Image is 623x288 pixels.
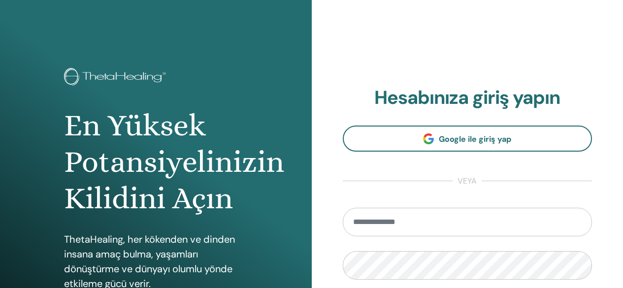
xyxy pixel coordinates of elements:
span: veya [453,175,482,187]
h2: Hesabınıza giriş yapın [343,87,592,109]
a: Google ile giriş yap [343,126,592,152]
h1: En Yüksek Potansiyelinizin Kilidini Açın [64,107,247,217]
span: Google ile giriş yap [439,134,511,144]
